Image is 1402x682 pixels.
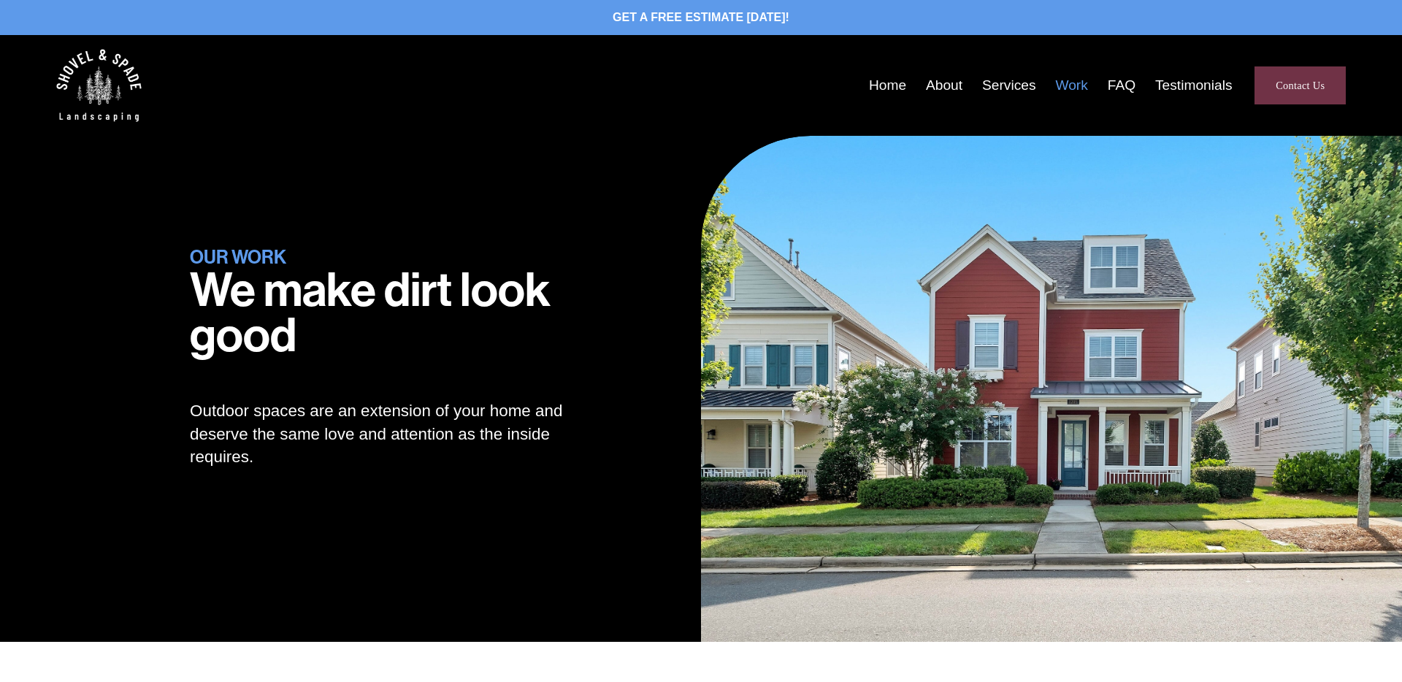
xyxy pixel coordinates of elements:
[1055,74,1087,97] a: Work
[190,399,616,468] p: Outdoor spaces are an extension of your home and deserve the same love and attention as the insid...
[869,74,906,97] a: Home
[1108,74,1135,97] a: FAQ
[190,268,616,359] h1: We make dirt look good
[190,246,286,269] span: OUR WORK
[982,74,1036,97] a: Services
[1254,66,1346,104] a: Contact Us
[1155,74,1233,97] a: Testimonials
[926,74,962,97] a: About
